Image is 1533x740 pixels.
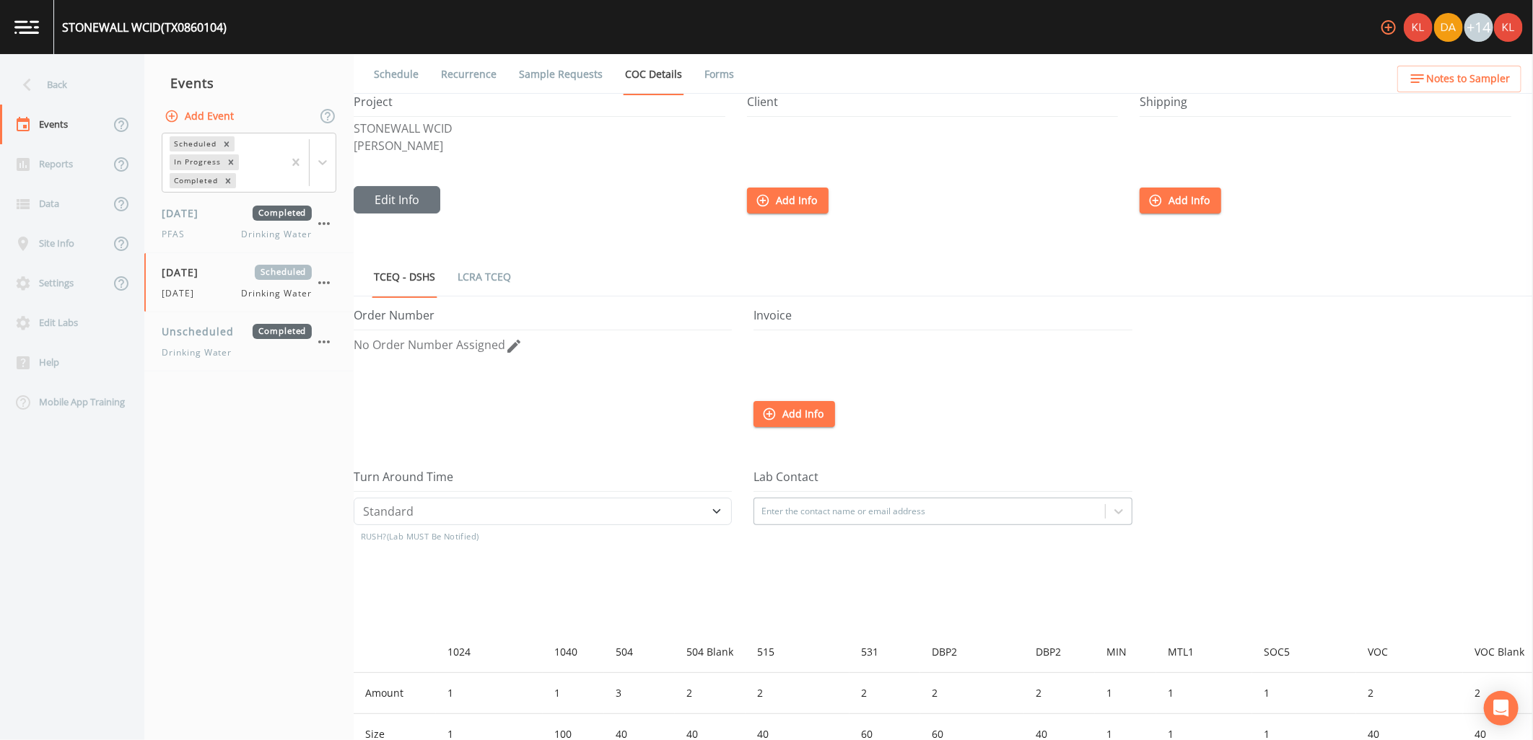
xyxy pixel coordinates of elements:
th: 2 [746,673,850,714]
th: 531 [850,632,920,673]
th: 1024 [436,632,543,673]
th: 504 Blank [675,632,746,673]
a: COC Details [623,54,684,95]
h3: RUSH? [361,525,733,548]
th: 1 [1252,673,1356,714]
button: Add Info [754,401,835,428]
span: Completed [253,206,312,221]
th: 1 [1095,673,1156,714]
th: 2 [1024,673,1095,714]
span: Notes to Sampler [1426,70,1510,88]
a: Sample Requests [517,54,605,94]
button: Add Info [747,188,829,214]
th: 1040 [543,632,604,673]
th: 1 [436,673,543,714]
p: [PERSON_NAME] [354,140,725,151]
div: Remove Completed [220,173,236,188]
span: [DATE] [162,287,203,300]
a: Forms [702,54,736,94]
th: 504 [604,632,675,673]
span: Drinking Water [162,346,232,359]
th: VOC [1356,632,1463,673]
a: LCRA TCEQ [455,257,513,297]
span: [DATE] [162,206,209,221]
div: In Progress [170,154,223,169]
span: Completed [253,324,312,339]
div: Kler Teran [1403,13,1433,42]
th: 1 [1156,673,1252,714]
th: DBP2 [1024,632,1095,673]
img: 9c4450d90d3b8045b2e5fa62e4f92659 [1404,13,1433,42]
div: Remove Scheduled [219,136,235,151]
th: 3 [604,673,675,714]
div: STONEWALL WCID (TX0860104) [62,19,227,36]
th: Amount [354,673,436,714]
div: Remove In Progress [223,154,239,169]
th: 2 [1356,673,1463,714]
span: PFAS [162,228,193,241]
button: Add Event [162,103,240,130]
h5: Order Number [354,309,732,330]
div: Completed [170,173,220,188]
th: 2 [920,673,1024,714]
img: logo [14,20,39,34]
span: Scheduled [255,265,312,280]
th: DBP2 [920,632,1024,673]
h5: Turn Around Time [354,470,732,492]
th: SOC5 [1252,632,1356,673]
th: 1 [543,673,604,714]
img: 9c4450d90d3b8045b2e5fa62e4f92659 [1494,13,1523,42]
a: [DATE]Scheduled[DATE]Drinking Water [144,253,354,312]
span: [DATE] [162,265,209,280]
span: Unscheduled [162,324,244,339]
h5: Lab Contact [754,470,1132,492]
a: TCEQ - DSHS [372,257,437,298]
h5: Client [747,95,1119,117]
h5: Project [354,95,725,117]
th: MIN [1095,632,1156,673]
div: Scheduled [170,136,219,151]
a: Schedule [372,54,421,94]
button: Notes to Sampler [1397,66,1521,92]
span: (Lab MUST Be Notified) [387,531,479,542]
img: a84961a0472e9debc750dd08a004988d [1434,13,1463,42]
th: 515 [746,632,850,673]
h5: Invoice [754,309,1132,330]
p: STONEWALL WCID [354,123,725,134]
div: +14 [1464,13,1493,42]
h5: Shipping [1140,95,1511,117]
button: Add Info [1140,188,1221,214]
div: Events [144,65,354,101]
div: David Weber [1433,13,1464,42]
th: MTL1 [1156,632,1252,673]
a: UnscheduledCompletedDrinking Water [144,312,354,371]
a: Recurrence [439,54,499,94]
a: [DATE]CompletedPFASDrinking Water [144,194,354,253]
button: Edit Info [354,186,440,213]
span: Drinking Water [242,287,312,300]
span: No Order Number Assigned [354,337,505,353]
span: Drinking Water [242,228,312,241]
th: 2 [675,673,746,714]
div: Open Intercom Messenger [1484,691,1519,726]
th: 2 [850,673,920,714]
